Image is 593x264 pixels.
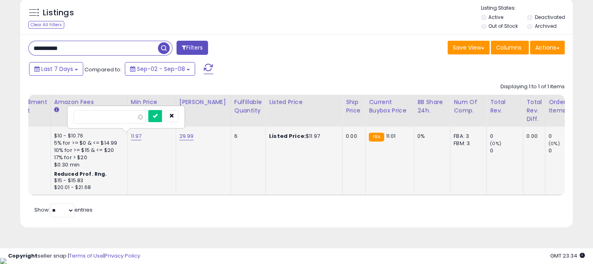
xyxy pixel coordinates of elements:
[346,133,359,140] div: 0.00
[131,132,142,140] a: 11.97
[105,252,140,260] a: Privacy Policy
[269,132,306,140] b: Listed Price:
[54,98,124,106] div: Amazon Fees
[386,132,396,140] span: 11.01
[69,252,103,260] a: Terms of Use
[549,133,581,140] div: 0
[84,66,122,73] span: Compared to:
[535,14,565,21] label: Deactivated
[488,23,518,29] label: Out of Stock
[54,177,121,184] div: $15 - $15.83
[526,98,542,123] div: Total Rev. Diff.
[550,252,585,260] span: 2025-09-16 23:34 GMT
[8,252,38,260] strong: Copyright
[131,98,172,106] div: Min Price
[179,98,227,106] div: [PERSON_NAME]
[448,41,490,54] button: Save View
[269,98,339,106] div: Listed Price
[29,62,83,76] button: Last 7 Days
[490,140,501,147] small: (0%)
[369,98,410,115] div: Current Buybox Price
[179,132,194,140] a: 29.99
[54,139,121,147] div: 5% for >= $0 & <= $14.99
[549,147,581,154] div: 0
[125,62,195,76] button: Sep-02 - Sep-08
[54,147,121,154] div: 10% for >= $15 & <= $20
[500,83,565,91] div: Displaying 1 to 1 of 1 items
[16,133,44,140] div: 5.05
[346,98,362,115] div: Ship Price
[54,106,59,114] small: Amazon Fees.
[137,65,185,73] span: Sep-02 - Sep-08
[41,65,73,73] span: Last 7 Days
[54,161,121,168] div: $0.30 min
[490,98,519,115] div: Total Rev.
[535,23,557,29] label: Archived
[234,98,262,115] div: Fulfillable Quantity
[454,140,480,147] div: FBM: 3
[8,252,140,260] div: seller snap | |
[177,41,208,55] button: Filters
[549,140,560,147] small: (0%)
[417,98,447,115] div: BB Share 24h.
[488,14,503,21] label: Active
[526,133,539,140] div: 0.00
[490,133,523,140] div: 0
[481,4,573,12] p: Listing States:
[269,133,336,140] div: $11.97
[54,154,121,161] div: 17% for > $20
[496,44,522,52] span: Columns
[54,133,121,139] div: $10 - $10.76
[369,133,384,141] small: FBA
[454,98,483,115] div: Num of Comp.
[34,206,93,214] span: Show: entries
[530,41,565,54] button: Actions
[28,21,64,29] div: Clear All Filters
[234,133,259,140] div: 6
[549,98,578,115] div: Ordered Items
[54,184,121,191] div: $20.01 - $21.68
[490,147,523,154] div: 0
[491,41,529,54] button: Columns
[454,133,480,140] div: FBA: 3
[417,133,444,140] div: 0%
[43,7,74,19] h5: Listings
[16,98,47,115] div: Fulfillment Cost
[54,170,107,177] b: Reduced Prof. Rng.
